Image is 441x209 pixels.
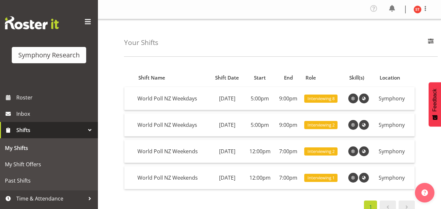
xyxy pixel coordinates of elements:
[124,39,158,46] h4: Your Shifts
[209,113,245,137] td: [DATE]
[429,82,441,127] button: Feedback - Show survey
[376,87,415,110] td: Symphony
[2,172,96,189] a: Past Shifts
[5,16,59,29] img: Rosterit website logo
[376,166,415,189] td: Symphony
[245,113,275,137] td: 5:00pm
[376,113,415,137] td: Symphony
[209,87,245,110] td: [DATE]
[307,122,335,128] span: Interviewing 2
[5,176,93,186] span: Past Shifts
[307,175,335,181] span: Interviewing 1
[306,74,342,82] div: Role
[432,89,438,112] span: Feedback
[380,74,411,82] div: Location
[16,109,95,119] span: Inbox
[349,74,372,82] div: Skill(s)
[307,148,335,155] span: Interviewing 2
[421,189,428,196] img: help-xxl-2.png
[376,140,415,163] td: Symphony
[307,96,335,102] span: Interviewing 8
[135,140,210,163] td: World Poll NZ Weekends
[138,74,206,82] div: Shift Name
[209,140,245,163] td: [DATE]
[275,87,302,110] td: 9:00pm
[245,140,275,163] td: 12:00pm
[18,50,80,60] div: Symphony Research
[213,74,241,82] div: Shift Date
[5,159,93,169] span: My Shift Offers
[16,93,95,102] span: Roster
[135,113,210,137] td: World Poll NZ Weekdays
[249,74,271,82] div: Start
[2,156,96,172] a: My Shift Offers
[245,166,275,189] td: 12:00pm
[424,36,438,50] button: Filter Employees
[135,166,210,189] td: World Poll NZ Weekends
[16,125,85,135] span: Shifts
[275,140,302,163] td: 7:00pm
[2,140,96,156] a: My Shifts
[245,87,275,110] td: 5:00pm
[275,166,302,189] td: 7:00pm
[209,166,245,189] td: [DATE]
[414,6,421,13] img: siavalua-tiai11860.jpg
[5,143,93,153] span: My Shifts
[16,194,85,203] span: Time & Attendance
[135,87,210,110] td: World Poll NZ Weekdays
[275,113,302,137] td: 9:00pm
[279,74,298,82] div: End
